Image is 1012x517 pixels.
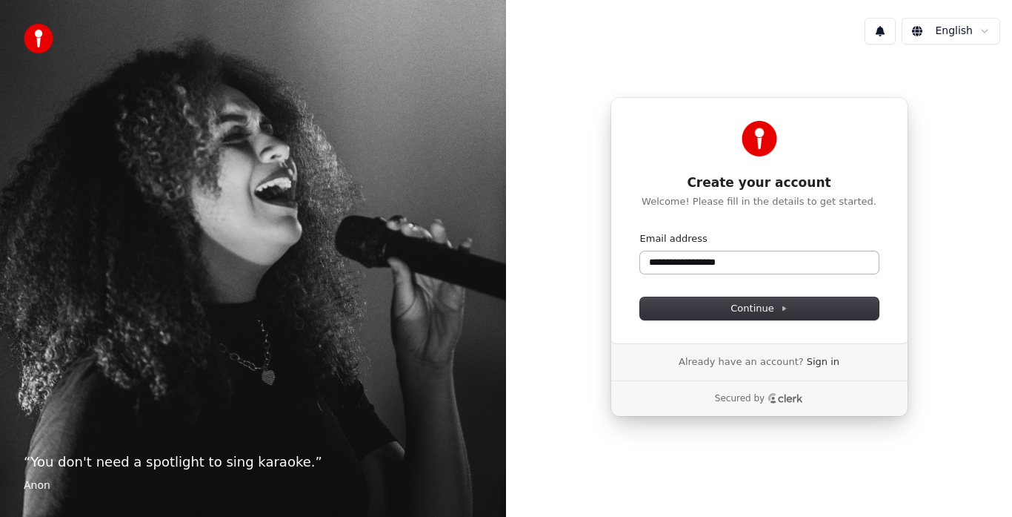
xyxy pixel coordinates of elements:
a: Sign in [807,355,839,369]
img: youka [24,24,53,53]
img: Youka [742,121,777,157]
footer: Anon [24,478,482,493]
span: Already have an account? [679,355,804,369]
h1: Create your account [640,174,879,192]
p: Secured by [715,393,765,405]
p: “ You don't need a spotlight to sing karaoke. ” [24,452,482,472]
label: Email address [640,232,708,246]
a: Clerk logo [768,393,803,404]
p: Welcome! Please fill in the details to get started. [640,195,879,208]
span: Continue [730,302,787,315]
button: Continue [640,297,879,320]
